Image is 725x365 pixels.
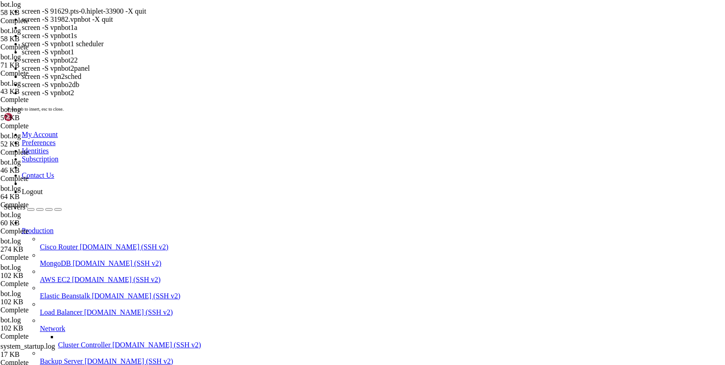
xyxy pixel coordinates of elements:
[0,211,91,227] span: bot.log
[0,263,91,280] span: bot.log
[4,230,608,238] x-row: 8 Sockets in /run/screen/S-root.
[0,350,91,359] div: 17 KB
[4,4,608,11] x-row: 91629.pts-0.hiplet-33900 ([DATE] 05:45:43) (Detached)
[0,61,91,69] div: 71 KB
[0,53,91,69] span: bot.log
[0,227,91,235] div: Complete
[122,298,126,306] div: (31, 39)
[0,0,21,8] span: bot.log
[0,35,91,43] div: 58 KB
[4,26,608,34] x-row: root@hiplet-33900:~# screen -ls
[4,185,608,192] x-row: 2788619.vpnbot1 ([DATE] 08:46:30) (Detached)
[4,41,608,49] x-row: 2966771.vpnbot1a ([DATE] 11:07:45) (Detached)
[0,306,91,314] div: Complete
[0,298,91,306] div: 102 KB
[0,88,91,96] div: 43 KB
[0,263,21,271] span: bot.log
[0,27,91,43] span: bot.log
[0,43,91,51] div: Complete
[0,96,91,104] div: Complete
[4,253,608,260] x-row: There are screens on:
[4,177,608,185] x-row: 2966553.vpnbot1s ([DATE] 11:04:50) (Detached)
[0,290,21,297] span: bot.log
[0,140,91,148] div: 52 KB
[0,185,21,192] span: bot.log
[0,290,91,306] span: bot.log
[0,219,91,227] div: 60 KB
[4,132,608,140] x-row: [detached from 2641108.vpnbot2panel]
[4,155,608,162] x-row: root@hiplet-33900:~# screen -ls
[0,193,91,201] div: 64 KB
[0,132,91,148] span: bot.log
[4,268,608,275] x-row: 2966553.vpnbot1s ([DATE] 11:04:50) (Detached)
[0,280,91,288] div: Complete
[0,342,91,359] span: system_startup.log
[4,207,608,215] x-row: 1019131.vpn2sched ([DATE] 03:51:04) (Detached)
[4,275,608,283] x-row: 2788619.vpnbot1 ([DATE] 08:46:30) (Detached)
[0,106,91,122] span: bot.log
[4,64,608,72] x-row: 2641108.vpnbot2panel ([DATE] 11:55:26) (Detached)
[0,175,91,183] div: Complete
[4,117,94,124] span: ыскуут: command not found
[0,132,21,140] span: bot.log
[4,102,608,109] x-row: 8 Sockets in /run/screen/S-root.
[4,170,608,177] x-row: 2966771.vpnbot1a ([DATE] 11:07:45) (Detached)
[4,109,608,117] x-row: root@hiplet-33900:~# - 2641108.vpnbot2pan
[4,260,608,268] x-row: 2966771.vpnbot1a ([DATE] 11:07:45) (Detached)
[4,215,608,223] x-row: 1015913.vpnbo2db ([DATE] 03:46:21) (Detached)
[4,79,608,87] x-row: 1019131.vpn2sched ([DATE] 03:51:04) (Detached)
[4,290,608,298] x-row: 4 Sockets in /run/screen/S-root.
[4,222,608,230] x-row: 1015621.vpnbot2 ([DATE] 03:36:23) (Detached)
[0,237,21,245] span: bot.log
[0,185,91,201] span: bot.log
[101,109,105,117] span: к
[4,297,608,305] x-row: root@hiplet-33900:~# screen -S
[4,245,608,253] x-row: root@hiplet-33900:~# screen -ls
[4,162,608,170] x-row: There are screens on:
[0,69,91,78] div: Complete
[0,253,91,262] div: Complete
[4,49,608,57] x-row: 2966553.vpnbot1s ([DATE] 11:04:50) (Detached)
[4,147,608,155] x-row: [detached from 1019299.vpnbot2panel]
[4,94,608,102] x-row: 1015621.vpnbot2 ([DATE] 03:36:23) (Detached)
[4,87,608,94] x-row: 1015913.vpnbo2db ([DATE] 03:46:21) (Detached)
[0,158,91,175] span: bot.log
[0,79,91,96] span: bot.log
[0,79,21,87] span: bot.log
[0,245,91,253] div: 274 KB
[0,332,91,341] div: Complete
[0,0,91,17] span: bot.log
[4,139,608,147] x-row: root@hiplet-33900:~# screen -r 1019299.vpnbot2panel
[0,27,21,34] span: bot.log
[0,158,21,166] span: bot.log
[0,237,91,253] span: bot.log
[0,114,91,122] div: 57 KB
[4,237,608,245] x-row: root@hiplet-33900:~# for s in 2641108.vpnbot2panel 1019299.vpnbot2panel 1019131.vpn2sched 1015913...
[0,316,91,332] span: bot.log
[76,109,98,117] span: ыскуут
[0,148,91,156] div: Complete
[0,17,91,25] div: Complete
[4,200,608,207] x-row: 1019299.vpnbot2panel ([DATE] 03:55:43) (Detached)
[4,56,608,64] x-row: 2788619.vpnbot1 ([DATE] 08:46:30) (Detached)
[4,34,608,42] x-row: There are screens on:
[0,316,21,324] span: bot.log
[0,53,21,61] span: bot.log
[4,11,608,19] x-row: 9 Sockets in /run/screen/S-root.
[0,122,91,130] div: Complete
[0,342,55,350] span: system_startup.log
[4,124,608,132] x-row: root@hiplet-33900:~# screen -r 2641108.vpnbot2panel
[4,72,608,79] x-row: 1019299.vpnbot2panel ([DATE] 03:55:43) (Detached)
[0,9,91,17] div: 58 KB
[4,192,608,200] x-row: 2641108.vpnbot2panel ([DATE] 11:55:26) (Detached)
[0,201,91,209] div: Complete
[4,19,608,26] x-row: root@hiplet-33900:~# screen -S 91629.pts-0.hiplet-33900 -X quit
[0,211,21,219] span: bot.log
[0,324,91,332] div: 102 KB
[0,272,91,280] div: 102 KB
[4,282,608,290] x-row: 1015621.vpnbot2 ([DATE] 03:36:23) (Detached)
[0,166,91,175] div: 46 KB
[0,106,21,113] span: bot.log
